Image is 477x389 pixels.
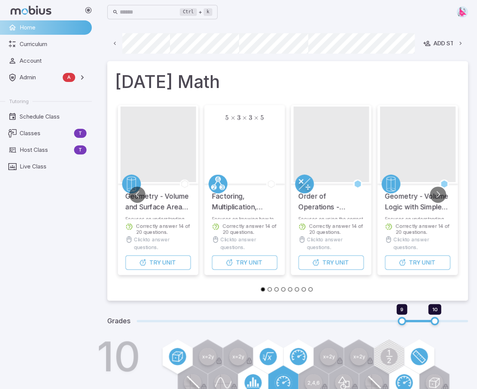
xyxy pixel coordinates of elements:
div: + [180,8,212,17]
span: Curriculum [20,40,86,48]
img: right-triangle.svg [457,6,468,18]
kbd: Ctrl [180,8,197,16]
p: Focuses on knowing how to use factoring to work with and simplify fractions. [212,216,277,219]
p: Click to answer questions. [221,236,277,251]
span: T [74,130,86,137]
span: Try [323,258,333,267]
p: Click to answer questions. [394,236,450,251]
button: Go to previous slide [129,187,145,203]
span: Try [236,258,247,267]
span: Live Class [20,162,86,171]
span: A [63,74,75,81]
button: Go to next slide [430,187,446,203]
p: Focuses on understanding how to work calculating cylinder, sphere, cone, and pyramid volumes and ... [125,216,191,219]
span: × [242,114,247,122]
span: 10 [432,306,437,312]
p: Correctly answer 14 of 20 questions. [309,223,364,235]
button: Go to slide 3 [274,287,279,292]
button: Go to slide 2 [267,287,272,292]
a: Geometry 3D [122,174,141,193]
button: TryUnit [125,255,191,270]
h1: [DATE] Math [115,69,460,94]
span: Unit [421,258,435,267]
span: × [230,114,235,122]
kbd: k [204,8,212,16]
a: Geometry 3D [381,174,400,193]
button: Go to slide 7 [301,287,306,292]
span: 5 [261,114,264,122]
div: Add Student [423,39,473,48]
button: TryUnit [298,255,364,270]
button: TryUnit [212,255,277,270]
a: Factors/Primes [208,174,227,193]
span: Schedule Class [20,113,86,121]
span: Classes [20,129,71,137]
button: Go to slide 5 [288,287,292,292]
span: Unit [335,258,349,267]
span: Account [20,57,86,65]
p: Correctly answer 14 of 20 questions. [395,223,450,235]
p: Focuses on using the correct order of operations to solve equations with all operations. [298,216,364,219]
p: Correctly answer 14 of 20 questions. [136,223,191,235]
button: Go to slide 6 [295,287,299,292]
h5: Geometry - Volume and Surface Area of Complex 3D Shapes - Practice [125,184,191,212]
span: × [254,114,259,122]
button: Go to slide 4 [281,287,286,292]
button: Go to slide 1 [261,287,265,292]
span: T [74,146,86,154]
span: Tutoring [9,98,29,105]
span: 5 [225,114,228,122]
button: Go to slide 8 [308,287,313,292]
h1: 10 [97,336,141,377]
span: Admin [20,73,60,82]
button: TryUnit [385,255,450,270]
span: 3 [237,114,240,122]
p: Focuses on understanding how to work with the concept of volume for 3-dimensional geometric shapes. [385,216,450,219]
span: 9 [400,306,403,312]
h5: Geometry - Volume Logic with Simple 3D Shapes - Intro [385,184,450,212]
p: Click to answer questions. [307,236,364,251]
span: Unit [249,258,262,267]
a: Multiply/Divide [295,174,314,193]
span: Try [409,258,420,267]
span: Home [20,23,86,32]
span: 3 [249,114,252,122]
span: Unit [162,258,176,267]
span: Host Class [20,146,71,154]
span: Try [150,258,161,267]
h5: Order of Operations - Advanced [298,184,364,212]
p: Click to answer questions. [134,236,191,251]
p: Correctly answer 14 of 20 questions. [222,223,277,235]
h5: Grades [107,316,131,326]
h5: Factoring, Multiplication, Division, Fractions - Intro [212,184,277,212]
